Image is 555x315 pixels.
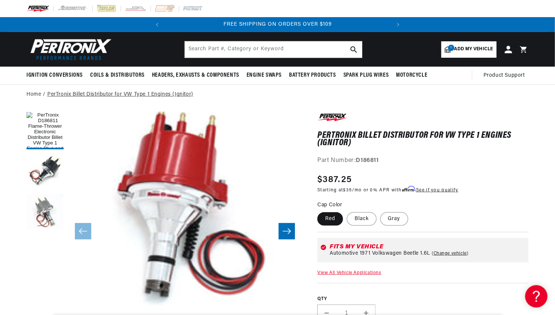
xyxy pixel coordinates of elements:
a: See if you qualify - Learn more about Affirm Financing (opens in modal) [416,188,458,192]
img: Pertronix [26,36,112,62]
span: Add my vehicle [454,46,493,53]
div: Part Number: [317,156,529,166]
nav: breadcrumbs [26,90,529,99]
span: Spark Plug Wires [343,71,389,79]
span: Coils & Distributors [90,71,145,79]
span: Headers, Exhausts & Components [152,71,239,79]
a: View All Vehicle Applications [317,271,381,275]
span: $387.25 [317,173,352,187]
label: Red [317,212,343,226]
button: search button [346,41,362,58]
button: Load image 1 in gallery view [26,112,64,149]
summary: Spark Plug Wires [340,67,393,84]
span: Motorcycle [396,71,427,79]
summary: Headers, Exhausts & Components [148,67,243,84]
summary: Product Support [483,67,529,85]
summary: Motorcycle [392,67,431,84]
summary: Coils & Distributors [86,67,148,84]
span: Automotive 1971 Volkswagen Beetle 1.6L [330,251,430,257]
strong: D186811 [356,157,379,163]
div: Fits my vehicle [330,244,526,250]
label: Gray [380,212,408,226]
button: Translation missing: en.sections.announcements.next_announcement [391,17,406,32]
span: 1 [448,45,454,51]
a: Change vehicle [432,251,469,257]
span: FREE SHIPPING ON ORDERS OVER $109 [224,22,332,27]
summary: Ignition Conversions [26,67,86,84]
button: Translation missing: en.sections.announcements.previous_announcement [150,17,165,32]
summary: Battery Products [285,67,340,84]
input: Search Part #, Category or Keyword [185,41,362,58]
button: Slide left [75,223,91,239]
button: Load image 2 in gallery view [26,153,64,190]
h1: PerTronix Billet Distributor for VW Type 1 Engines (Ignitor) [317,132,529,147]
a: Home [26,90,41,99]
label: Black [347,212,377,226]
span: $35 [343,188,352,192]
button: Slide right [279,223,295,239]
div: Announcement [165,20,391,29]
p: Starting at /mo or 0% APR with . [317,187,458,194]
a: 1Add my vehicle [441,41,497,58]
button: Load image 3 in gallery view [26,194,64,231]
span: Product Support [483,71,525,80]
div: 2 of 2 [165,20,391,29]
slideshow-component: Translation missing: en.sections.announcements.announcement_bar [8,17,547,32]
a: PerTronix Billet Distributor for VW Type 1 Engines (Ignitor) [47,90,193,99]
legend: Cap Color [317,201,343,209]
span: Affirm [402,186,415,192]
span: Ignition Conversions [26,71,83,79]
span: Battery Products [289,71,336,79]
label: QTY [317,296,529,302]
span: Engine Swaps [247,71,282,79]
summary: Engine Swaps [243,67,285,84]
